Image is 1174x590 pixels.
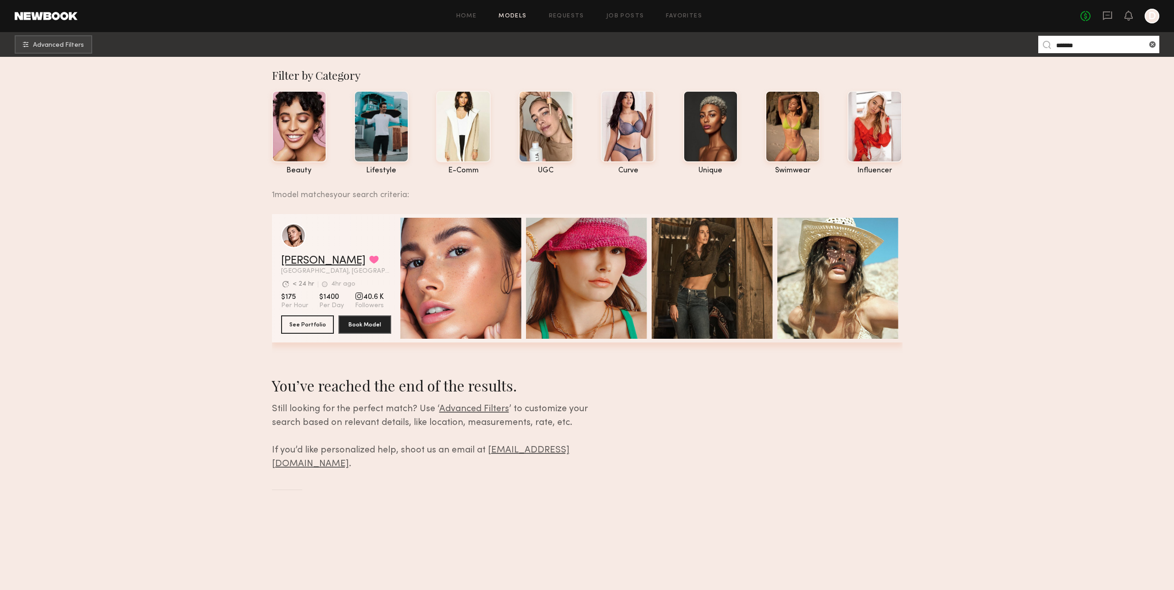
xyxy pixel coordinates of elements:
[15,35,92,54] button: Advanced Filters
[683,167,738,175] div: unique
[272,214,903,353] div: grid
[765,167,820,175] div: swimwear
[519,167,573,175] div: UGC
[549,13,584,19] a: Requests
[606,13,644,19] a: Job Posts
[293,281,314,287] div: < 24 hr
[281,315,334,334] button: See Portfolio
[272,180,895,199] div: 1 model matches your search criteria:
[1145,9,1159,23] a: D
[33,42,84,49] span: Advanced Filters
[338,315,391,334] button: Book Model
[272,167,327,175] div: beauty
[666,13,702,19] a: Favorites
[272,403,617,471] div: Still looking for the perfect match? Use ‘ ’ to customize your search based on relevant details, ...
[319,292,344,302] span: $1400
[281,255,365,266] a: [PERSON_NAME]
[354,167,409,175] div: lifestyle
[439,405,509,414] span: Advanced Filters
[456,13,477,19] a: Home
[355,302,384,310] span: Followers
[847,167,902,175] div: influencer
[331,281,355,287] div: 4hr ago
[281,302,308,310] span: Per Hour
[272,68,903,83] div: Filter by Category
[355,292,384,302] span: 40.6 K
[436,167,491,175] div: e-comm
[272,375,617,395] div: You’ve reached the end of the results.
[281,292,308,302] span: $175
[601,167,655,175] div: curve
[498,13,526,19] a: Models
[281,268,391,275] span: [GEOGRAPHIC_DATA], [GEOGRAPHIC_DATA]
[319,302,344,310] span: Per Day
